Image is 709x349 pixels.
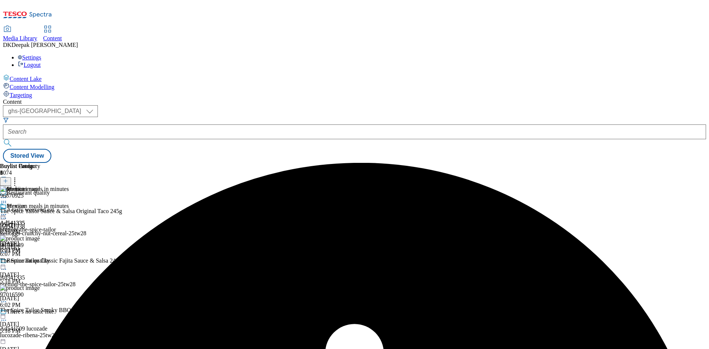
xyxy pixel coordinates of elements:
[18,54,41,61] a: Settings
[3,26,37,42] a: Media Library
[10,84,54,90] span: Content Modelling
[43,35,62,41] span: Content
[3,42,11,48] span: DK
[3,149,51,163] button: Stored View
[3,35,37,41] span: Media Library
[43,26,62,42] a: Content
[3,82,706,90] a: Content Modelling
[11,42,78,48] span: Deepak [PERSON_NAME]
[3,74,706,82] a: Content Lake
[3,90,706,99] a: Targeting
[18,62,41,68] a: Logout
[3,117,9,123] svg: Search Filters
[3,99,706,105] div: Content
[3,124,706,139] input: Search
[10,76,42,82] span: Content Lake
[10,92,32,98] span: Targeting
